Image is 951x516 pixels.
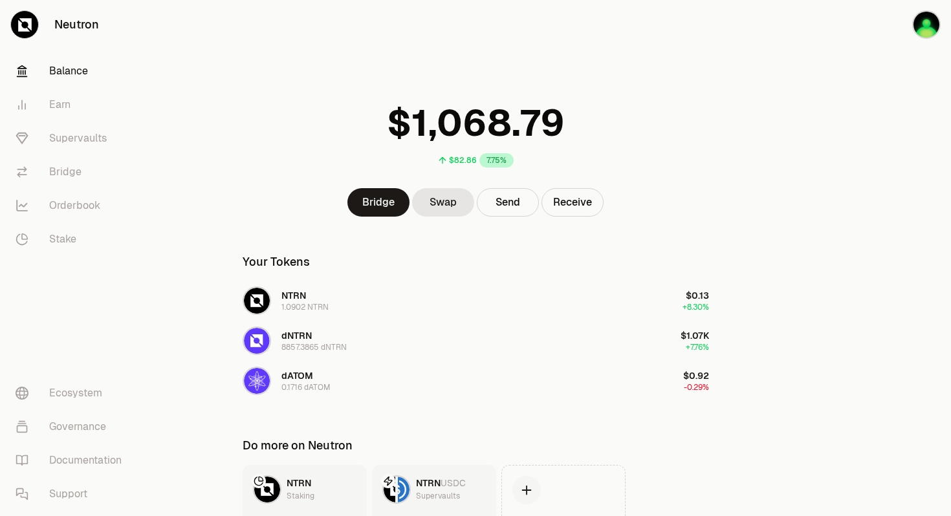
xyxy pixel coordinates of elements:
div: 8857.3865 dNTRN [281,342,347,352]
span: +7.76% [686,342,709,352]
div: $82.86 [449,155,477,166]
a: Documentation [5,444,140,477]
span: -0.29% [684,382,709,392]
img: orange ledger lille [913,12,939,38]
span: NTRN [287,477,311,489]
a: Swap [412,188,474,217]
a: Orderbook [5,189,140,222]
div: 1.0902 NTRN [281,302,329,312]
div: 0.1716 dATOM [281,382,331,392]
span: $0.13 [686,290,709,301]
img: NTRN Logo [384,477,395,502]
span: $1.07K [681,330,709,341]
img: dNTRN Logo [244,328,270,354]
span: USDC [441,477,466,489]
span: dNTRN [281,330,312,341]
span: NTRN [416,477,441,489]
button: Receive [541,188,604,217]
a: Supervaults [5,122,140,155]
div: Staking [287,489,314,502]
button: dNTRN LogodNTRN8857.3865 dNTRN$1.07K+7.76% [235,321,717,360]
div: 7.75% [479,153,514,167]
div: Do more on Neutron [243,436,353,455]
img: dATOM Logo [244,368,270,394]
a: Governance [5,410,140,444]
a: Balance [5,54,140,88]
span: +8.30% [683,302,709,312]
span: NTRN [281,290,306,301]
button: NTRN LogoNTRN1.0902 NTRN$0.13+8.30% [235,281,717,320]
button: Send [477,188,539,217]
div: Your Tokens [243,253,310,271]
a: Bridge [5,155,140,189]
a: Earn [5,88,140,122]
span: dATOM [281,370,313,382]
img: USDC Logo [398,477,410,502]
img: NTRN Logo [244,288,270,314]
a: Bridge [347,188,410,217]
span: $0.92 [683,370,709,382]
a: Support [5,477,140,511]
div: Supervaults [416,489,460,502]
a: Stake [5,222,140,256]
a: Ecosystem [5,376,140,410]
button: dATOM LogodATOM0.1716 dATOM$0.92-0.29% [235,361,717,400]
img: NTRN Logo [254,477,280,502]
